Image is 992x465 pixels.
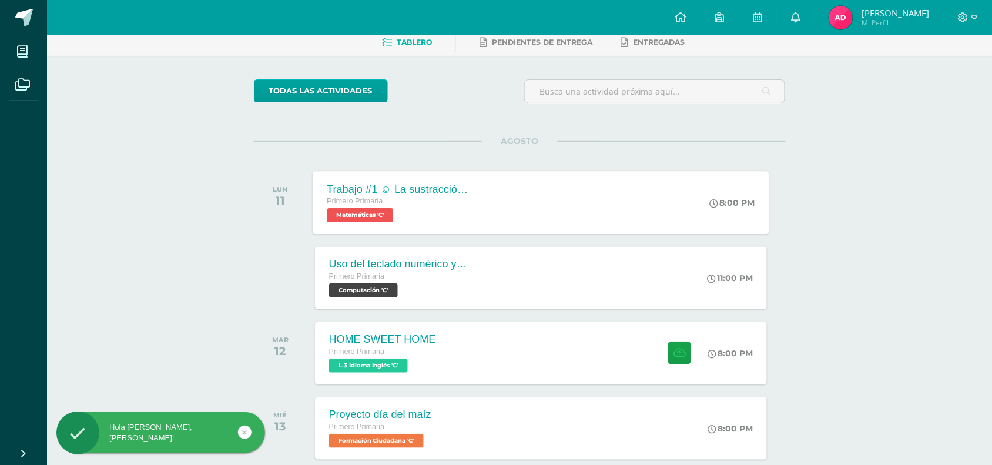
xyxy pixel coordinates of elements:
div: Trabajo #1 ☺ La sustracción y su prueba [327,183,469,195]
span: Mi Perfil [862,18,929,28]
div: MAR [272,336,289,344]
span: Formación Ciudadana 'C' [329,434,424,448]
span: [PERSON_NAME] [862,7,929,19]
span: Tablero [397,38,432,46]
div: 12 [272,344,289,358]
span: Entregadas [633,38,685,46]
div: Proyecto día del maíz [329,409,431,421]
span: Primero Primaria [327,197,383,205]
a: todas las Actividades [254,79,388,102]
div: 8:00 PM [708,348,753,359]
span: Primero Primaria [329,347,384,356]
div: LUN [273,185,287,193]
span: Pendientes de entrega [492,38,592,46]
input: Busca una actividad próxima aquí... [525,80,785,103]
span: AGOSTO [482,136,557,146]
div: 11:00 PM [707,273,753,283]
div: HOME SWEET HOME [329,333,436,346]
div: 8:00 PM [708,423,753,434]
span: Matemáticas 'C' [327,208,393,222]
div: Hola [PERSON_NAME], [PERSON_NAME]! [56,422,265,443]
div: 11 [273,193,287,208]
span: Primero Primaria [329,272,384,280]
span: Computación 'C' [329,283,398,297]
span: Primero Primaria [329,423,384,431]
img: 2584fa0a6eb61bbbc2c05447a3645813.png [829,6,853,29]
span: L.3 Idioma Inglés 'C' [329,359,408,373]
a: Entregadas [621,33,685,52]
div: 8:00 PM [709,198,755,208]
div: MIÉ [273,411,287,419]
a: Pendientes de entrega [480,33,592,52]
a: Tablero [382,33,432,52]
div: Uso del teclado numérico y posicionamiento de manos [PERSON_NAME] [329,258,470,270]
